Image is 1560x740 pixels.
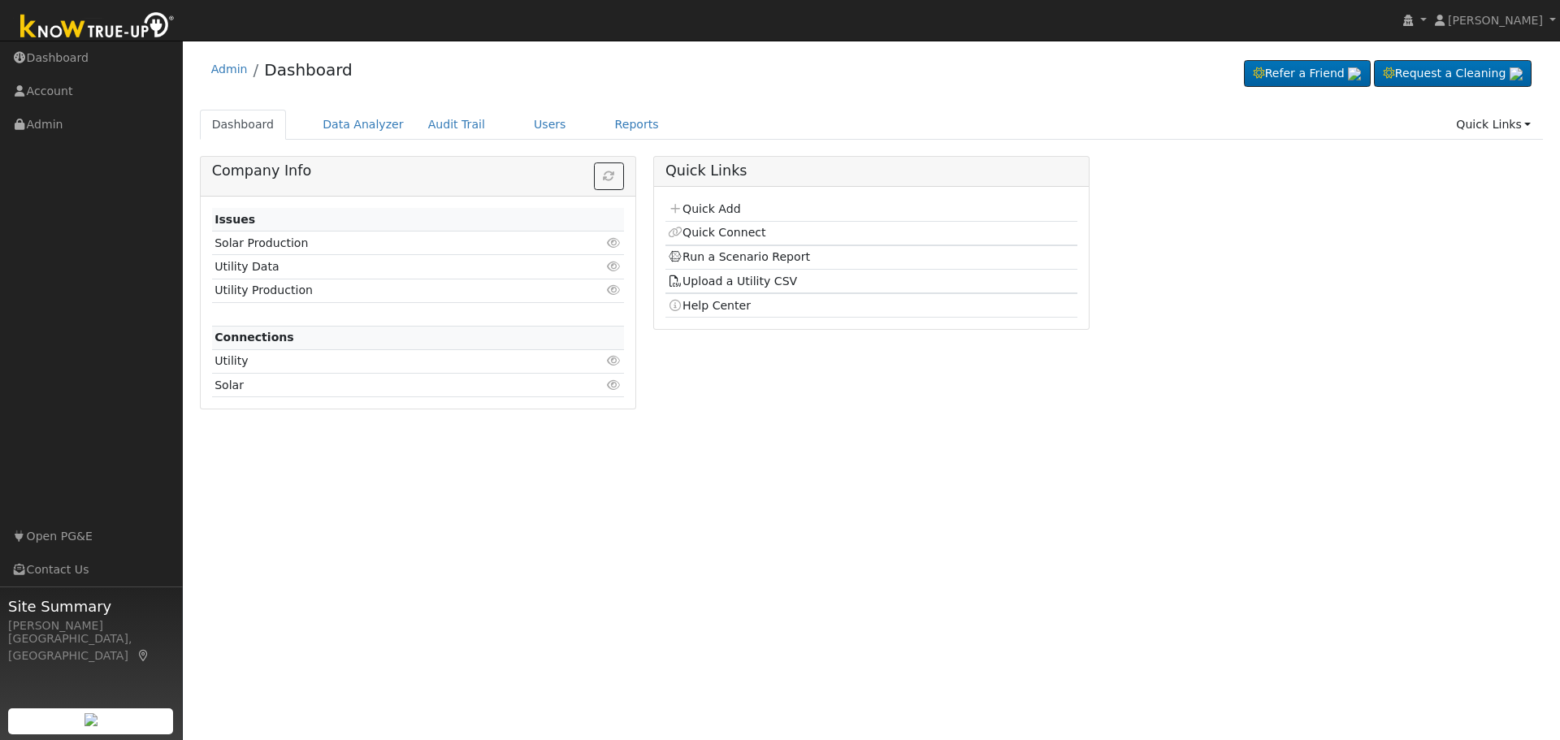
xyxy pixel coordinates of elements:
a: Refer a Friend [1244,60,1371,88]
div: [PERSON_NAME] [8,617,174,634]
h5: Company Info [212,162,624,180]
a: Request a Cleaning [1374,60,1532,88]
img: retrieve [84,713,97,726]
a: Quick Add [668,202,740,215]
img: Know True-Up [12,9,183,45]
td: Solar Production [212,232,557,255]
a: Dashboard [264,60,353,80]
a: Audit Trail [416,110,497,140]
td: Utility [212,349,557,373]
img: retrieve [1510,67,1523,80]
a: Quick Links [1444,110,1543,140]
span: Site Summary [8,595,174,617]
a: Upload a Utility CSV [668,275,797,288]
td: Solar [212,374,557,397]
i: Click to view [607,237,622,249]
a: Help Center [668,299,751,312]
h5: Quick Links [665,162,1077,180]
a: Dashboard [200,110,287,140]
a: Users [522,110,578,140]
img: retrieve [1348,67,1361,80]
a: Map [136,649,151,662]
a: Reports [603,110,671,140]
strong: Connections [214,331,294,344]
i: Click to view [607,379,622,391]
td: Utility Production [212,279,557,302]
i: Click to view [607,355,622,366]
td: Utility Data [212,255,557,279]
strong: Issues [214,213,255,226]
div: [GEOGRAPHIC_DATA], [GEOGRAPHIC_DATA] [8,630,174,664]
a: Quick Connect [668,226,765,239]
i: Click to view [607,261,622,272]
a: Run a Scenario Report [668,250,810,263]
a: Data Analyzer [310,110,416,140]
i: Click to view [607,284,622,296]
span: [PERSON_NAME] [1448,14,1543,27]
a: Admin [211,63,248,76]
